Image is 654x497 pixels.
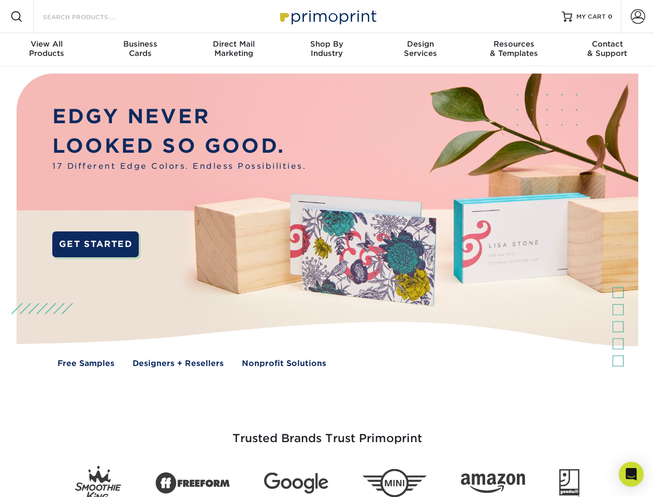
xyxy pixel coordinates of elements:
a: Contact& Support [561,33,654,66]
img: Google [264,473,328,494]
div: Services [374,39,467,58]
span: Resources [467,39,560,49]
span: Contact [561,39,654,49]
span: Shop By [280,39,373,49]
span: 0 [608,13,613,20]
a: Nonprofit Solutions [242,358,326,370]
div: Cards [93,39,186,58]
span: 17 Different Edge Colors. Endless Possibilities. [52,160,306,172]
h3: Trusted Brands Trust Primoprint [24,407,630,458]
a: Shop ByIndustry [280,33,373,66]
a: Designers + Resellers [133,358,224,370]
input: SEARCH PRODUCTS..... [42,10,143,23]
span: Design [374,39,467,49]
img: Amazon [461,474,525,493]
a: Free Samples [57,358,114,370]
span: Direct Mail [187,39,280,49]
span: Business [93,39,186,49]
p: LOOKED SO GOOD. [52,131,306,161]
a: Resources& Templates [467,33,560,66]
div: Marketing [187,39,280,58]
a: GET STARTED [52,231,139,257]
p: EDGY NEVER [52,102,306,131]
a: DesignServices [374,33,467,66]
a: BusinessCards [93,33,186,66]
img: Goodwill [559,469,579,497]
div: Industry [280,39,373,58]
div: & Templates [467,39,560,58]
span: MY CART [576,12,606,21]
div: & Support [561,39,654,58]
div: Open Intercom Messenger [619,462,644,487]
img: Primoprint [275,5,379,27]
a: Direct MailMarketing [187,33,280,66]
